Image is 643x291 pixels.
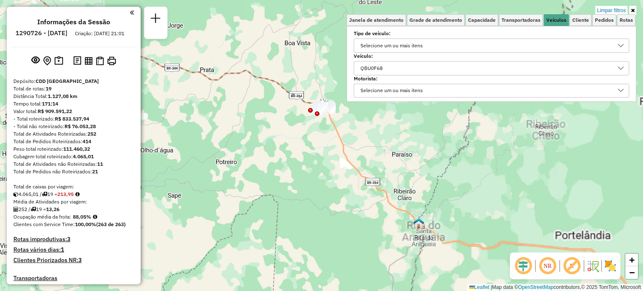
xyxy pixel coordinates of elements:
button: Imprimir Rotas [105,55,118,67]
span: Ocupação média da frota: [13,214,71,220]
button: Painel de Sugestão [53,54,65,67]
strong: 100,00% [75,221,96,227]
div: Valor total: [13,108,134,115]
button: Exibir sessão original [30,54,41,67]
div: Peso total roteirizado: [13,145,134,153]
h4: Informações da Sessão [37,18,110,26]
div: Criação: [DATE] 21:01 [72,30,128,37]
label: Motorista: [354,75,629,82]
em: Média calculada utilizando a maior ocupação (%Peso ou %Cubagem) de cada rota da sessão. Rotas cro... [93,214,97,219]
a: OpenStreetMap [518,284,554,290]
button: Centralizar mapa no depósito ou ponto de apoio [41,54,53,67]
div: 252 / 19 = [13,206,134,213]
img: Fluxo de ruas [586,259,599,273]
div: Tempo total: [13,100,134,108]
strong: 1 [61,246,64,253]
strong: 252 [87,131,96,137]
span: Ocultar deslocamento [513,256,533,276]
span: − [629,267,635,278]
h4: Transportadoras [13,275,134,282]
div: Total de Pedidos Roteirizados: [13,138,134,145]
strong: 3 [78,256,82,264]
h4: Rotas vários dias: [13,246,134,253]
a: Nova sessão e pesquisa [147,10,164,29]
span: + [629,255,635,265]
img: ALTO ARAGUAIA [413,218,424,229]
span: Ocultar NR [538,256,558,276]
img: PA - Alto Garças [319,100,330,111]
label: Tipo de veículo: [354,30,629,37]
div: Cubagem total roteirizado: [13,153,134,160]
span: Veículos [546,18,566,23]
a: Clique aqui para minimizar o painel [130,8,134,17]
i: Meta Caixas/viagem: 222,69 Diferença: -8,74 [75,192,80,197]
span: Capacidade [468,18,496,23]
strong: CDD [GEOGRAPHIC_DATA] [36,78,99,84]
div: 4.065,01 / 19 = [13,191,134,198]
button: Logs desbloquear sessão [72,54,83,67]
a: Leaflet [469,284,489,290]
i: Cubagem total roteirizado [13,192,18,197]
div: Total de caixas por viagem: [13,183,134,191]
strong: R$ 833.537,94 [55,116,89,122]
div: Selecione um ou mais itens [358,84,426,98]
strong: 414 [82,138,91,144]
div: Selecione um ou mais itens [358,39,426,52]
strong: R$ 76.053,28 [64,123,96,129]
span: Cliente [572,18,589,23]
h4: Rotas improdutivas: [13,236,134,243]
strong: 111.460,32 [63,146,90,152]
a: Ocultar filtros [629,6,636,15]
strong: 13,26 [46,206,59,212]
button: Visualizar Romaneio [94,55,105,67]
div: Total de Atividades Roteirizadas: [13,130,134,138]
strong: 11 [97,161,103,167]
img: Exibir/Ocultar setores [604,259,617,273]
strong: R$ 909.591,22 [38,108,72,114]
strong: 4.065,01 [73,153,94,160]
strong: 3 [67,235,70,243]
div: QBU0F68 [358,62,386,75]
span: Rotas [620,18,633,23]
div: - Total não roteirizado: [13,123,134,130]
div: Média de Atividades por viagem: [13,198,134,206]
strong: 1.127,08 km [48,93,77,99]
div: Total de rotas: [13,85,134,93]
span: Pedidos [595,18,614,23]
h4: Clientes Priorizados NR: [13,257,134,264]
div: Total de Pedidos não Roteirizados: [13,168,134,175]
label: Veículo: [354,52,629,60]
div: Map data © contributors,© 2025 TomTom, Microsoft [467,284,643,291]
span: | [491,284,492,290]
strong: 88,05% [73,214,91,220]
strong: 19 [46,85,51,92]
strong: 213,95 [57,191,74,197]
span: Exibir rótulo [562,256,582,276]
h6: 1290726 - [DATE] [15,29,67,37]
a: Zoom out [625,266,638,279]
div: - Total roteirizado: [13,115,134,123]
strong: (263 de 263) [96,221,126,227]
div: Depósito: [13,77,134,85]
i: Total de rotas [31,207,36,212]
button: Visualizar relatório de Roteirização [83,55,94,66]
strong: 171:14 [42,100,58,107]
strong: 21 [92,168,98,175]
span: Transportadoras [502,18,540,23]
div: Distância Total: [13,93,134,100]
a: Limpar filtros [595,6,628,15]
div: Total de Atividades não Roteirizadas: [13,160,134,168]
span: Clientes com Service Time: [13,221,75,227]
i: Total de Atividades [13,207,18,212]
span: Grade de atendimento [409,18,462,23]
a: Zoom in [625,254,638,266]
span: Janela de atendimento [349,18,404,23]
i: Total de rotas [42,192,47,197]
